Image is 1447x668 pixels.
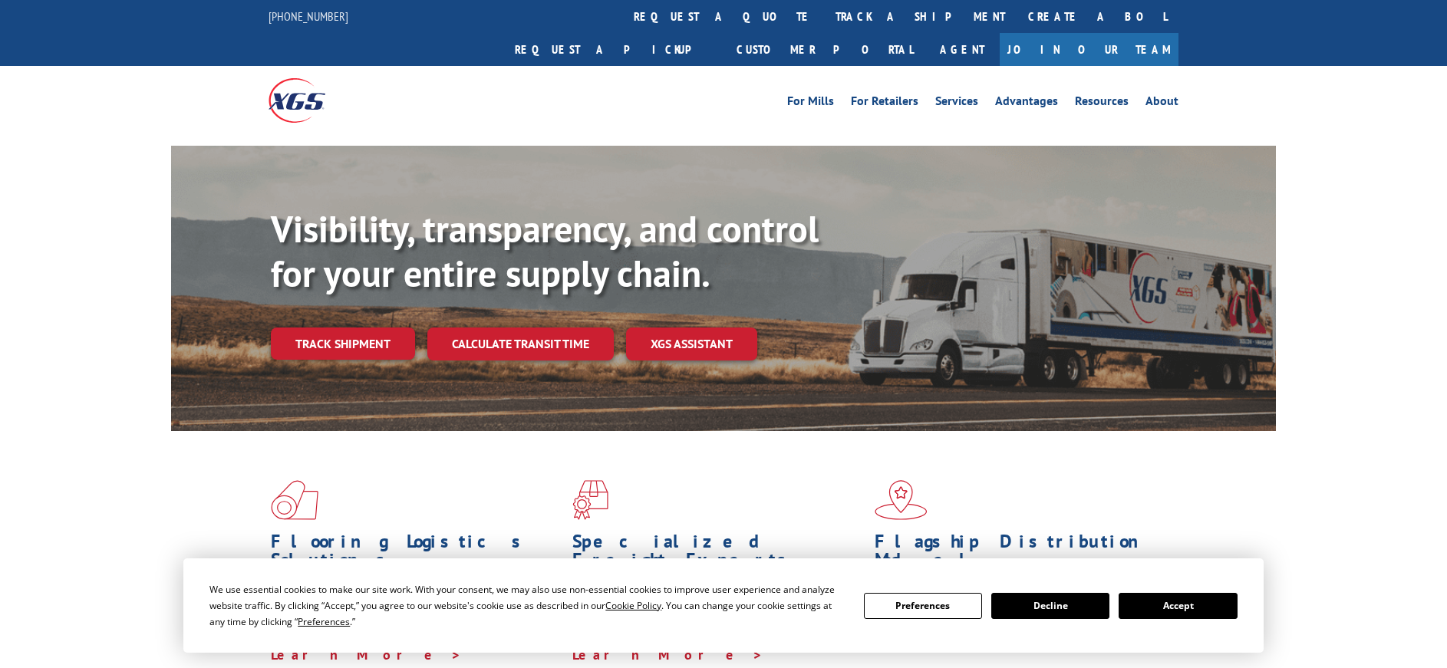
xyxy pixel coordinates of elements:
[572,646,763,663] a: Learn More >
[572,532,862,577] h1: Specialized Freight Experts
[605,599,661,612] span: Cookie Policy
[995,95,1058,112] a: Advantages
[1119,593,1237,619] button: Accept
[991,593,1109,619] button: Decline
[271,205,819,297] b: Visibility, transparency, and control for your entire supply chain.
[725,33,925,66] a: Customer Portal
[1145,95,1178,112] a: About
[269,8,348,24] a: [PHONE_NUMBER]
[209,581,845,630] div: We use essential cookies to make our site work. With your consent, we may also use non-essential ...
[1075,95,1129,112] a: Resources
[935,95,978,112] a: Services
[427,327,614,360] a: Calculate transit time
[271,480,318,520] img: xgs-icon-total-supply-chain-intelligence-red
[851,95,918,112] a: For Retailers
[787,95,834,112] a: For Mills
[271,532,561,577] h1: Flooring Logistics Solutions
[271,327,415,360] a: Track shipment
[183,558,1264,653] div: Cookie Consent Prompt
[298,615,350,628] span: Preferences
[271,646,462,663] a: Learn More >
[925,33,1000,66] a: Agent
[875,532,1165,577] h1: Flagship Distribution Model
[864,593,982,619] button: Preferences
[503,33,725,66] a: Request a pickup
[1000,33,1178,66] a: Join Our Team
[875,480,928,520] img: xgs-icon-flagship-distribution-model-red
[626,327,757,360] a: XGS ASSISTANT
[572,480,608,520] img: xgs-icon-focused-on-flooring-red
